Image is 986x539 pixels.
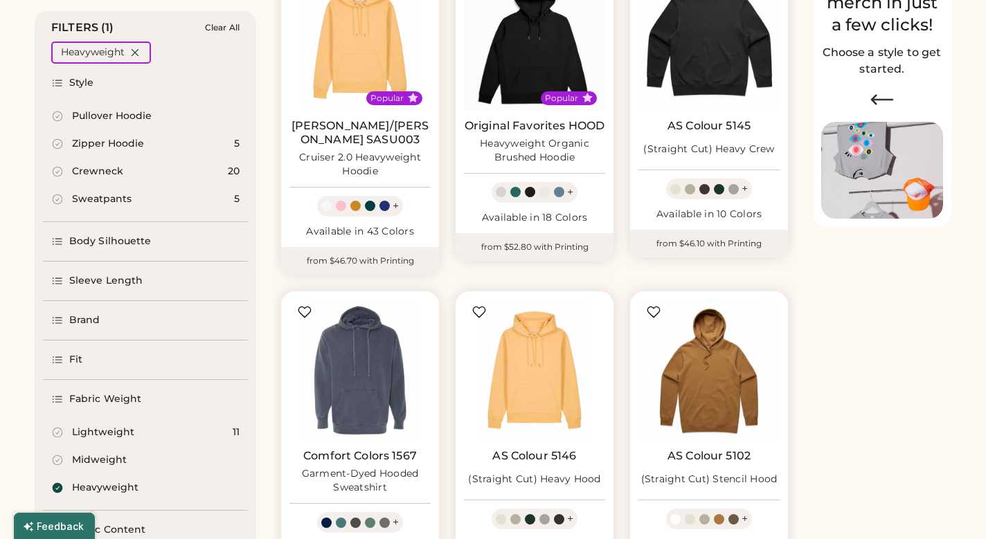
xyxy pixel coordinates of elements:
div: Heavyweight Organic Brushed Hoodie [464,137,605,165]
div: + [393,199,399,214]
a: [PERSON_NAME]/[PERSON_NAME] SASU003 [289,119,431,147]
img: AS Colour 5146 (Straight Cut) Heavy Hood [464,300,605,441]
div: Clear All [205,23,240,33]
div: Sleeve Length [69,274,143,288]
a: Original Favorites HOOD [465,119,604,133]
div: 5 [234,192,240,206]
h2: Choose a style to get started. [821,44,943,77]
div: Midweight [72,453,127,467]
div: Popular [370,93,404,104]
div: Garment-Dyed Hooded Sweatshirt [289,467,431,495]
div: Heavyweight [72,481,138,495]
div: Fit [69,353,82,367]
div: Popular [545,93,578,104]
div: from $52.80 with Printing [456,233,613,261]
div: from $46.70 with Printing [281,247,439,275]
button: Popular Style [408,93,418,103]
div: Crewneck [72,165,123,179]
a: AS Colour 5146 [492,449,576,463]
div: Available in 43 Colors [289,225,431,239]
img: Image of Lisa Congdon Eye Print on T-Shirt and Hat [821,122,943,219]
div: 5 [234,137,240,151]
div: from $46.10 with Printing [630,230,788,257]
div: Pullover Hoodie [72,109,152,123]
div: Lightweight [72,426,134,439]
img: Comfort Colors 1567 Garment-Dyed Hooded Sweatshirt [289,300,431,441]
div: (Straight Cut) Heavy Hood [468,473,600,486]
div: Body Silhouette [69,235,152,248]
div: + [567,185,573,200]
iframe: Front Chat [920,477,980,536]
div: + [742,181,748,197]
div: Fabric Content [69,523,145,537]
div: Zipper Hoodie [72,137,144,151]
div: FILTERS (1) [51,19,114,36]
div: 11 [233,426,240,439]
img: AS Colour 5102 (Straight Cut) Stencil Hood [638,300,780,441]
div: Sweatpants [72,192,132,206]
div: (Straight Cut) Stencil Hood [641,473,778,486]
div: 20 [228,165,240,179]
div: + [393,515,399,530]
div: Style [69,76,94,90]
div: Fabric Weight [69,392,141,406]
div: Cruiser 2.0 Heavyweight Hoodie [289,151,431,179]
div: + [742,511,748,527]
a: AS Colour 5145 [667,119,751,133]
a: Comfort Colors 1567 [303,449,417,463]
div: Available in 18 Colors [464,211,605,225]
div: Heavyweight [61,46,125,60]
div: Brand [69,313,100,327]
a: AS Colour 5102 [667,449,751,463]
div: Available in 10 Colors [638,208,780,221]
div: (Straight Cut) Heavy Crew [643,143,774,156]
div: + [567,511,573,527]
button: Popular Style [582,93,593,103]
